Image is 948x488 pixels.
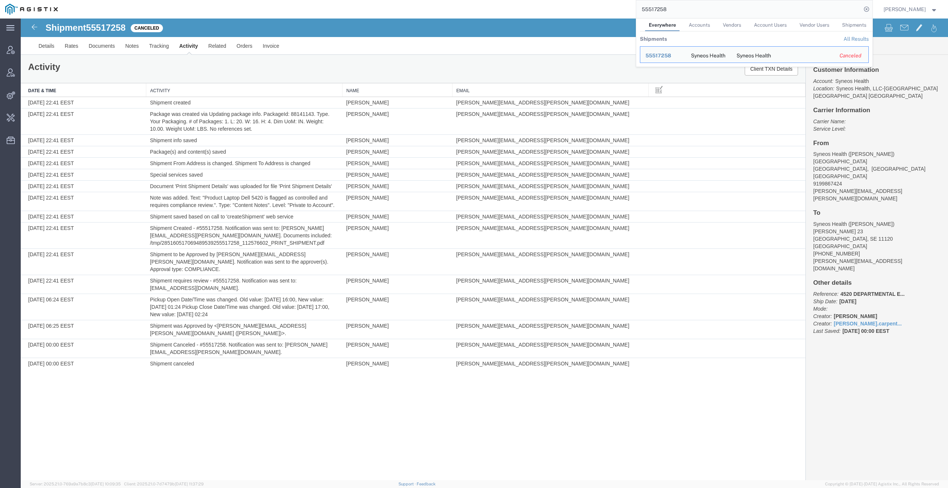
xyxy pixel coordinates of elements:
td: Shipment info saved [126,116,322,128]
td: Shipment From Address is changed. Shipment To Address is changed [126,139,322,151]
td: Package was created via Updating package info. PackageId: 88141143. Type. Your Packaging. # of Pa... [126,90,322,116]
span: Everywhere [649,22,676,28]
span: [PERSON_NAME][EMAIL_ADDRESS][PERSON_NAME][DOMAIN_NAME] [435,195,609,201]
td: [PERSON_NAME] [322,151,432,162]
td: [PERSON_NAME] [322,321,432,340]
span: Vendors [723,22,741,28]
img: logo [5,4,58,15]
td: [PERSON_NAME] [322,257,432,275]
i: Ship Date: [792,280,817,286]
td: Shipment canceled [126,340,322,351]
span: [PERSON_NAME][EMAIL_ADDRESS][PERSON_NAME][DOMAIN_NAME] [435,153,609,159]
span: [GEOGRAPHIC_DATA] [792,155,847,161]
td: Shipment saved based on call to 'createShipment' web service [126,193,322,204]
i: Creator: [792,302,811,308]
span: Server: 2025.21.0-769a9a7b8c3 [30,482,121,486]
a: Support [398,482,417,486]
span: Daria Moshkova [884,5,926,13]
td: Shipment Canceled - #55517258. Notification was sent to: [PERSON_NAME][EMAIL_ADDRESS][PERSON_NAME... [126,321,322,340]
a: [PERSON_NAME].carpent... [813,302,881,308]
h4: Other details [792,261,920,268]
i: Account: [792,60,812,66]
div: Canceled [839,52,863,60]
h4: To [792,191,920,198]
th: Activity: activate to sort column ascending [126,65,322,78]
td: [PERSON_NAME] [322,230,432,257]
h4: Customer Information [792,48,920,55]
span: Accounts [689,22,710,28]
a: View all shipments found by criterion [844,36,869,42]
td: Special services saved [126,151,322,162]
span: Account Users [754,22,787,28]
span: Syneos Health [814,60,848,66]
td: [PERSON_NAME] [322,275,432,302]
b: [DATE] [818,280,835,286]
span: [PERSON_NAME][EMAIL_ADDRESS][PERSON_NAME][DOMAIN_NAME] [435,93,609,98]
th: Shipments [640,31,667,46]
button: [PERSON_NAME] [883,5,938,14]
i: Carrier Name: [792,100,825,106]
td: [PERSON_NAME] [322,139,432,151]
a: Invoice [237,19,264,36]
td: Shipment Created - #55517258. Notification was sent to: [PERSON_NAME][EMAIL_ADDRESS][PERSON_NAME]... [126,204,322,230]
td: [PERSON_NAME] [322,302,432,321]
span: [DATE] 10:09:35 [91,482,121,486]
td: Note was added. Text: "Product Laptop Dell 5420 is flagged as controlled and requires compliance ... [126,174,322,193]
a: Feedback [417,482,435,486]
span: Copyright © [DATE]-[DATE] Agistix Inc., All Rights Reserved [825,481,939,487]
span: [PERSON_NAME][EMAIL_ADDRESS][PERSON_NAME][DOMAIN_NAME] [435,165,609,171]
td: Shipment requires review - #55517258. Notification was sent to: [EMAIL_ADDRESS][DOMAIN_NAME]. [126,257,322,275]
td: [PERSON_NAME] [322,128,432,139]
i: Mode: [792,287,807,293]
span: 55517258 [645,53,671,59]
td: [PERSON_NAME] [322,78,432,90]
span: Vendor Users [800,22,829,28]
a: Documents [63,19,99,36]
p: Syneos Health, LLC-[GEOGRAPHIC_DATA] [GEOGRAPHIC_DATA] [GEOGRAPHIC_DATA] [792,59,920,81]
h1: Activity [7,44,40,53]
td: [PERSON_NAME] [322,193,432,204]
div: Syneos Health [737,47,771,63]
span: [PERSON_NAME][EMAIL_ADDRESS][PERSON_NAME][DOMAIN_NAME] [435,278,609,284]
td: Pickup Open Date/Time was changed. Old value: [DATE] 16:00, New value: [DATE] 01:24 Pickup Close ... [126,275,322,302]
input: Search for shipment number, reference number [636,0,861,18]
a: Rates [39,19,63,36]
th: Email: activate to sort column ascending [432,65,628,78]
span: 4520 DEPARTMENTAL E... [820,273,884,278]
i: Reference: [792,273,818,278]
div: 55517258 [645,52,681,60]
span: [PERSON_NAME][EMAIL_ADDRESS][PERSON_NAME][DOMAIN_NAME] [435,142,609,148]
td: Shipment to be Approved by [PERSON_NAME][EMAIL_ADDRESS][PERSON_NAME][DOMAIN_NAME]. Notification w... [126,230,322,257]
i: Location: [792,67,814,73]
a: Activity [153,19,183,36]
a: Related [183,19,211,36]
span: [DATE] 00:00 EEST [822,310,869,315]
address: Syneos Health ([PERSON_NAME]) [PERSON_NAME] 23 [GEOGRAPHIC_DATA], SE 11120 [PHONE_NUMBER] [PERSON... [792,202,920,254]
span: [PERSON_NAME][EMAIL_ADDRESS][PERSON_NAME][DOMAIN_NAME] [435,130,609,136]
h4: From [792,121,920,128]
button: Client TXN Details [724,44,777,57]
span: [PERSON_NAME][EMAIL_ADDRESS][PERSON_NAME][DOMAIN_NAME] [435,233,609,239]
td: Shipment created [126,78,322,90]
span: [PERSON_NAME][EMAIL_ADDRESS][PERSON_NAME][DOMAIN_NAME] [435,119,609,125]
div: Syneos Health [691,47,725,63]
span: [PERSON_NAME][EMAIL_ADDRESS][PERSON_NAME][DOMAIN_NAME] [435,207,609,213]
i: Service Level: [792,107,825,113]
th: Name: activate to sort column ascending [322,65,432,78]
span: [DATE] 11:37:29 [175,482,204,486]
span: [PERSON_NAME][EMAIL_ADDRESS][PERSON_NAME][DOMAIN_NAME] [435,304,609,310]
td: [PERSON_NAME] [322,116,432,128]
td: [PERSON_NAME] [322,162,432,174]
h4: Carrier Information [792,88,920,96]
span: [PERSON_NAME][EMAIL_ADDRESS][PERSON_NAME][DOMAIN_NAME] [435,259,609,265]
span: [PERSON_NAME][EMAIL_ADDRESS][PERSON_NAME][DOMAIN_NAME] [435,176,609,182]
td: [PERSON_NAME] [322,174,432,193]
a: Notes [99,19,123,36]
td: Document 'Print Shipment Details' was uploaded for file 'Print Shipment Details' [126,162,322,174]
span: [PERSON_NAME][EMAIL_ADDRESS][PERSON_NAME][DOMAIN_NAME] [435,342,609,348]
